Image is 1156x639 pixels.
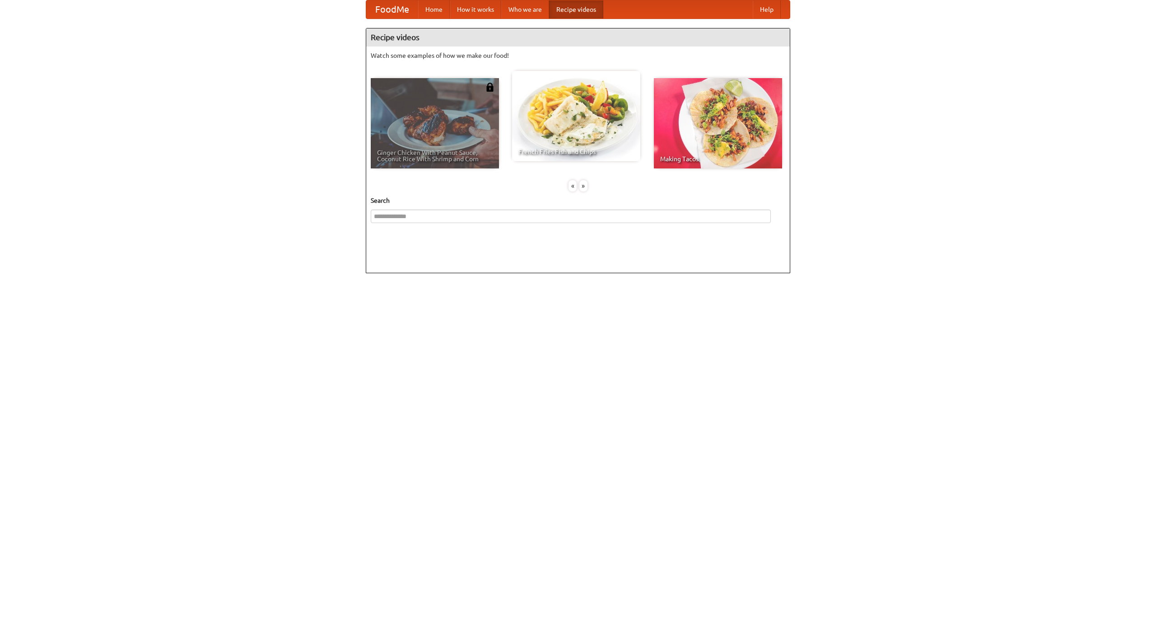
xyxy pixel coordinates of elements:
a: How it works [450,0,501,19]
span: Making Tacos [660,156,776,162]
p: Watch some examples of how we make our food! [371,51,785,60]
span: French Fries Fish and Chips [518,149,634,155]
a: Home [418,0,450,19]
div: « [569,180,577,191]
div: » [579,180,587,191]
a: Help [753,0,781,19]
h4: Recipe videos [366,28,790,47]
a: FoodMe [366,0,418,19]
a: French Fries Fish and Chips [512,71,640,161]
h5: Search [371,196,785,205]
img: 483408.png [485,83,494,92]
a: Who we are [501,0,549,19]
a: Making Tacos [654,78,782,168]
a: Recipe videos [549,0,603,19]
